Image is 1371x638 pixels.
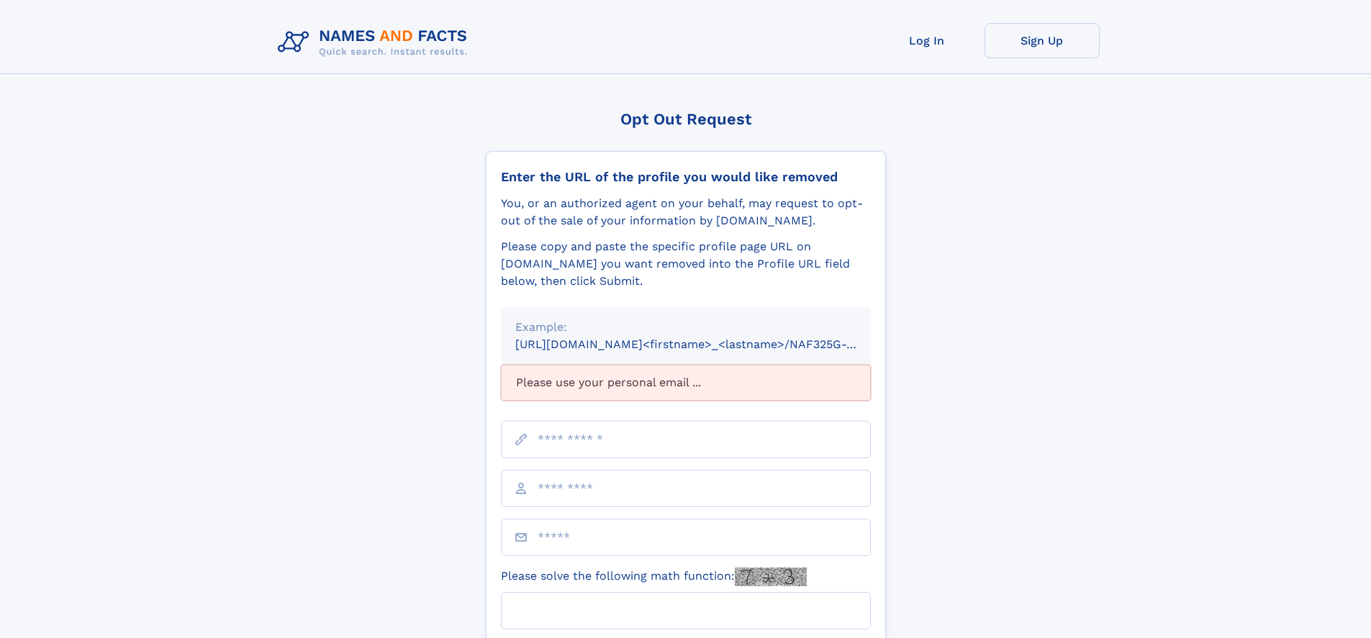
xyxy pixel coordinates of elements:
div: You, or an authorized agent on your behalf, may request to opt-out of the sale of your informatio... [501,195,871,229]
a: Sign Up [985,23,1100,58]
label: Please solve the following math function: [501,568,807,586]
a: Log In [869,23,985,58]
div: Example: [515,319,856,336]
div: Opt Out Request [486,110,886,128]
div: Please use your personal email ... [501,365,871,401]
div: Enter the URL of the profile you would like removed [501,169,871,185]
div: Please copy and paste the specific profile page URL on [DOMAIN_NAME] you want removed into the Pr... [501,238,871,290]
small: [URL][DOMAIN_NAME]<firstname>_<lastname>/NAF325G-xxxxxxxx [515,337,898,351]
img: Logo Names and Facts [272,23,479,62]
